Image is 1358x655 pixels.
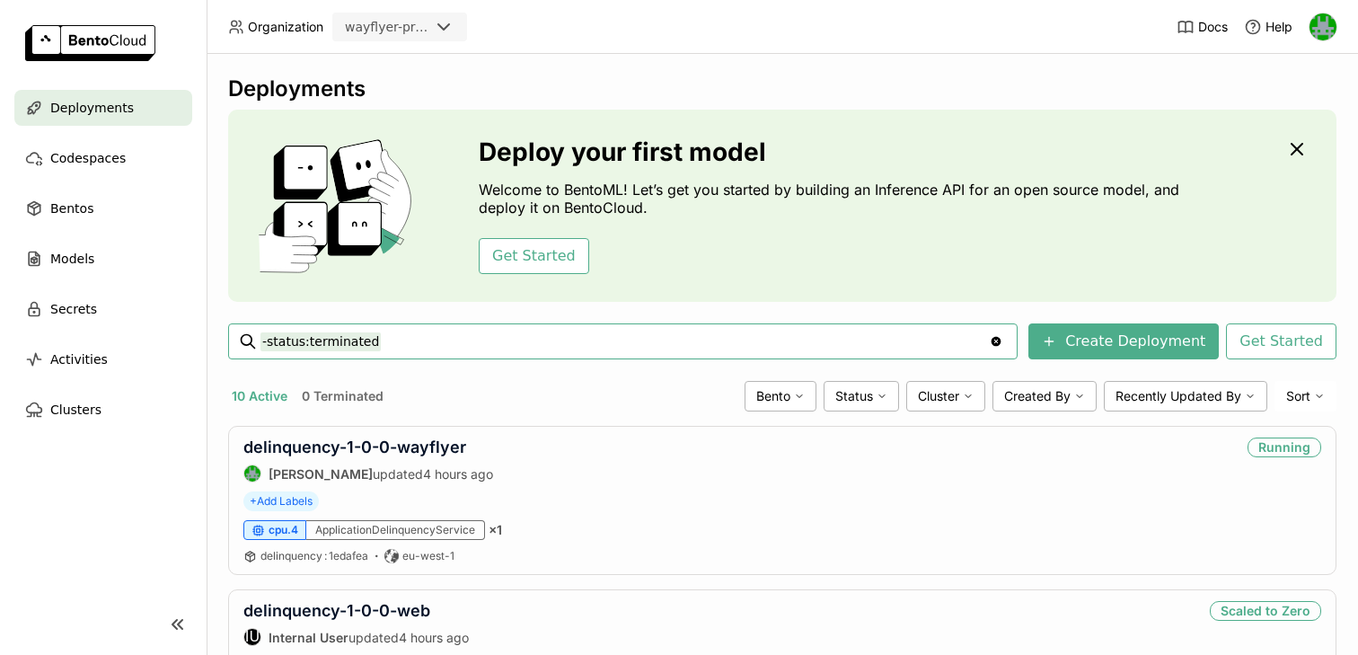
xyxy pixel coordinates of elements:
span: Recently Updated By [1115,388,1241,404]
span: +Add Labels [243,491,319,511]
div: Scaled to Zero [1210,601,1321,621]
span: Organization [248,19,323,35]
span: Clusters [50,399,101,420]
a: Docs [1177,18,1228,36]
a: Bentos [14,190,192,226]
button: 0 Terminated [298,385,387,408]
span: Codespaces [50,147,126,169]
a: Codespaces [14,140,192,176]
div: Help [1244,18,1292,36]
div: Internal User [243,628,261,646]
div: Cluster [906,381,985,412]
div: updated [243,465,493,482]
input: Search [260,327,989,356]
span: Secrets [50,298,97,320]
img: cover onboarding [242,138,436,273]
div: updated [243,628,469,646]
button: Create Deployment [1028,323,1219,359]
span: Sort [1286,388,1310,404]
span: × 1 [489,522,502,538]
span: Bento [756,388,790,404]
strong: Internal User [269,630,348,645]
strong: [PERSON_NAME] [269,466,373,482]
span: Docs [1198,19,1228,35]
span: cpu.4 [269,523,298,537]
div: Created By [992,381,1097,412]
a: delinquency-1-0-0-wayflyer [243,438,466,456]
span: Deployments [50,97,134,119]
span: 4 hours ago [399,630,469,645]
h3: Deploy your first model [479,137,1188,166]
div: Status [824,381,899,412]
span: Created By [1004,388,1071,404]
span: Help [1265,19,1292,35]
div: IU [244,629,260,645]
div: Sort [1274,381,1336,412]
span: delinquency 1edafea [260,549,368,562]
span: Activities [50,349,108,370]
a: Clusters [14,392,192,428]
button: Get Started [1226,323,1336,359]
span: Models [50,248,94,270]
button: 10 Active [228,385,291,408]
span: Status [835,388,873,404]
span: Cluster [918,388,959,404]
span: 4 hours ago [423,466,493,482]
a: Models [14,241,192,277]
div: ApplicationDelinquencyService [306,520,485,540]
div: Bento [745,381,816,412]
a: Deployments [14,90,192,126]
img: Sean Hickey [1309,13,1336,40]
div: Running [1248,438,1321,457]
button: Get Started [479,238,589,274]
span: eu-west-1 [402,549,454,563]
span: Bentos [50,198,93,219]
a: delinquency-1-0-0-web [243,601,430,620]
a: Activities [14,341,192,377]
p: Welcome to BentoML! Let’s get you started by building an Inference API for an open source model, ... [479,181,1188,217]
div: Recently Updated By [1104,381,1267,412]
div: Deployments [228,75,1336,102]
a: Secrets [14,291,192,327]
img: Sean Hickey [244,465,260,482]
a: delinquency:1edafea [260,549,368,563]
svg: Clear value [989,334,1003,349]
input: Selected wayflyer-prod. [431,19,433,37]
div: wayflyer-prod [345,18,429,36]
span: : [324,549,327,562]
img: logo [25,25,155,61]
